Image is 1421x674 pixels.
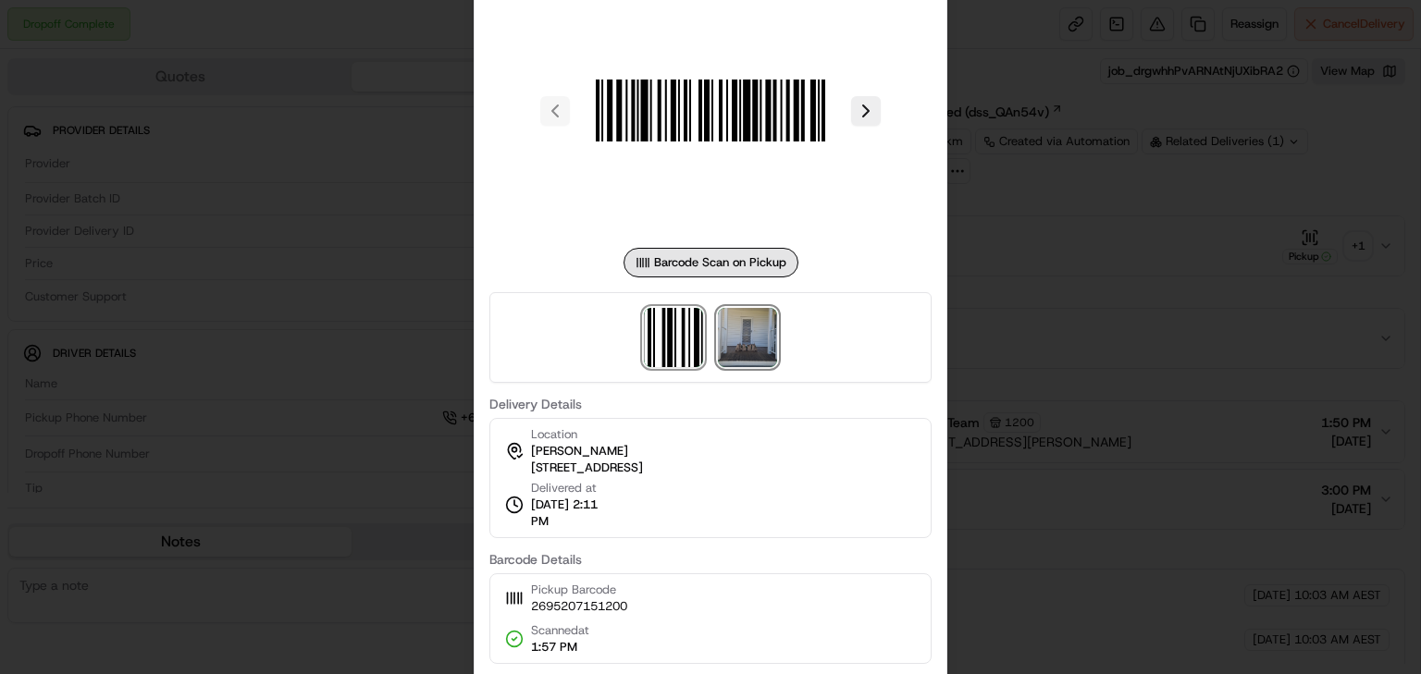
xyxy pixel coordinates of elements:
[531,582,627,598] span: Pickup Barcode
[531,496,616,530] span: [DATE] 2:11 PM
[718,308,777,367] img: photo_proof_of_delivery image
[531,460,643,476] span: [STREET_ADDRESS]
[489,398,932,411] label: Delivery Details
[531,598,627,615] span: 2695207151200
[531,639,589,656] span: 1:57 PM
[531,622,589,639] span: Scanned at
[531,443,628,460] span: [PERSON_NAME]
[489,553,932,566] label: Barcode Details
[644,308,703,367] img: barcode_scan_on_pickup image
[531,480,616,496] span: Delivered at
[531,426,577,443] span: Location
[624,248,798,277] div: Barcode Scan on Pickup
